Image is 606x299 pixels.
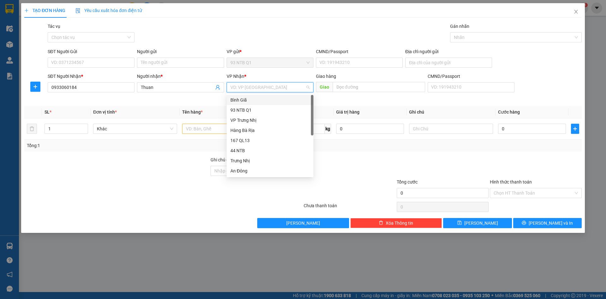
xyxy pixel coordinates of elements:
[211,166,302,176] input: Ghi chú đơn hàng
[227,135,313,146] div: 167 QL13
[230,117,310,124] div: VP Trưng Nhị
[450,24,469,29] label: Gán nhãn
[286,220,320,227] span: [PERSON_NAME]
[571,124,579,134] button: plus
[464,220,498,227] span: [PERSON_NAME]
[428,73,514,80] div: CMND/Passport
[27,124,37,134] button: delete
[397,179,418,184] span: Tổng cước
[227,115,313,125] div: VP Trưng Nhị
[182,109,203,115] span: Tên hàng
[567,3,585,21] button: Close
[75,8,142,13] span: Yêu cầu xuất hóa đơn điện tử
[230,127,310,134] div: Hàng Bà Rịa
[227,146,313,156] div: 44 NTB
[405,48,492,55] div: Địa chỉ người gửi
[24,8,29,13] span: plus
[409,124,493,134] input: Ghi Chú
[522,221,526,226] span: printer
[230,107,310,114] div: 93 NTB Q1
[573,9,579,14] span: close
[75,8,80,13] img: icon
[350,218,442,228] button: deleteXóa Thông tin
[316,48,403,55] div: CMND/Passport
[303,202,396,213] div: Chưa thanh toán
[81,124,88,129] span: Increase Value
[227,156,313,166] div: Trưng Nhị
[182,124,266,134] input: VD: Bàn, Ghế
[211,157,245,162] label: Ghi chú đơn hàng
[227,48,313,55] div: VP gửi
[30,82,40,92] button: plus
[227,166,313,176] div: An Đông
[379,221,383,226] span: delete
[227,105,313,115] div: 93 NTB Q1
[230,58,310,67] span: 93 NTB Q1
[81,129,88,134] span: Decrease Value
[227,95,313,105] div: Bình Giã
[457,221,462,226] span: save
[333,82,425,92] input: Dọc đường
[386,220,413,227] span: Xóa Thông tin
[230,157,310,164] div: Trưng Nhị
[227,125,313,135] div: Hàng Bà Rịa
[97,124,173,134] span: Khác
[83,125,86,129] span: up
[230,137,310,144] div: 167 QL13
[230,97,310,103] div: Bình Giã
[257,218,349,228] button: [PERSON_NAME]
[137,48,224,55] div: Người gửi
[137,73,224,80] div: Người nhận
[230,147,310,154] div: 44 NTB
[24,8,65,13] span: TẠO ĐƠN HÀNG
[31,84,40,89] span: plus
[405,58,492,68] input: Địa chỉ của người gửi
[45,109,50,115] span: SL
[27,142,234,149] div: Tổng: 1
[498,109,520,115] span: Cước hàng
[48,48,134,55] div: SĐT Người Gửi
[490,179,532,184] label: Hình thức thanh toán
[443,218,512,228] button: save[PERSON_NAME]
[230,167,310,174] div: An Đông
[316,74,336,79] span: Giao hàng
[325,124,331,134] span: kg
[215,85,220,90] span: user-add
[529,220,573,227] span: [PERSON_NAME] và In
[48,73,134,80] div: SĐT Người Nhận
[316,82,333,92] span: Giao
[336,109,359,115] span: Giá trị hàng
[48,24,60,29] label: Tác vụ
[407,106,496,118] th: Ghi chú
[513,218,582,228] button: printer[PERSON_NAME] và In
[336,124,404,134] input: 0
[227,74,244,79] span: VP Nhận
[83,129,86,133] span: down
[571,126,579,131] span: plus
[93,109,117,115] span: Đơn vị tính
